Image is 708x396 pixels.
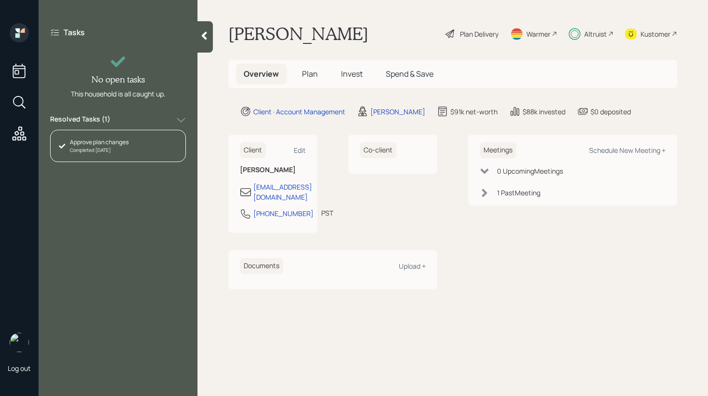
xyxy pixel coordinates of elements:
[526,29,551,39] div: Warmer
[584,29,607,39] div: Altruist
[244,68,279,79] span: Overview
[240,142,266,158] h6: Client
[460,29,498,39] div: Plan Delivery
[590,107,631,117] div: $0 deposited
[497,166,563,176] div: 0 Upcoming Meeting s
[386,68,433,79] span: Spend & Save
[70,147,129,154] div: Completed [DATE]
[64,27,85,38] label: Tasks
[253,107,345,117] div: Client · Account Management
[240,166,306,174] h6: [PERSON_NAME]
[399,261,426,271] div: Upload +
[589,146,666,155] div: Schedule New Meeting +
[240,258,283,274] h6: Documents
[71,89,166,99] div: This household is all caught up.
[50,114,110,126] label: Resolved Tasks ( 1 )
[523,107,565,117] div: $88k invested
[480,142,516,158] h6: Meetings
[641,29,670,39] div: Kustomer
[253,182,312,202] div: [EMAIL_ADDRESS][DOMAIN_NAME]
[497,188,540,198] div: 1 Past Meeting
[70,138,129,147] div: Approve plan changes
[228,23,368,44] h1: [PERSON_NAME]
[450,107,498,117] div: $91k net-worth
[302,68,318,79] span: Plan
[294,146,306,155] div: Edit
[321,208,333,218] div: PST
[92,74,145,85] h4: No open tasks
[8,364,31,373] div: Log out
[370,107,425,117] div: [PERSON_NAME]
[341,68,363,79] span: Invest
[10,333,29,352] img: retirable_logo.png
[253,208,314,218] div: [PHONE_NUMBER]
[360,142,396,158] h6: Co-client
